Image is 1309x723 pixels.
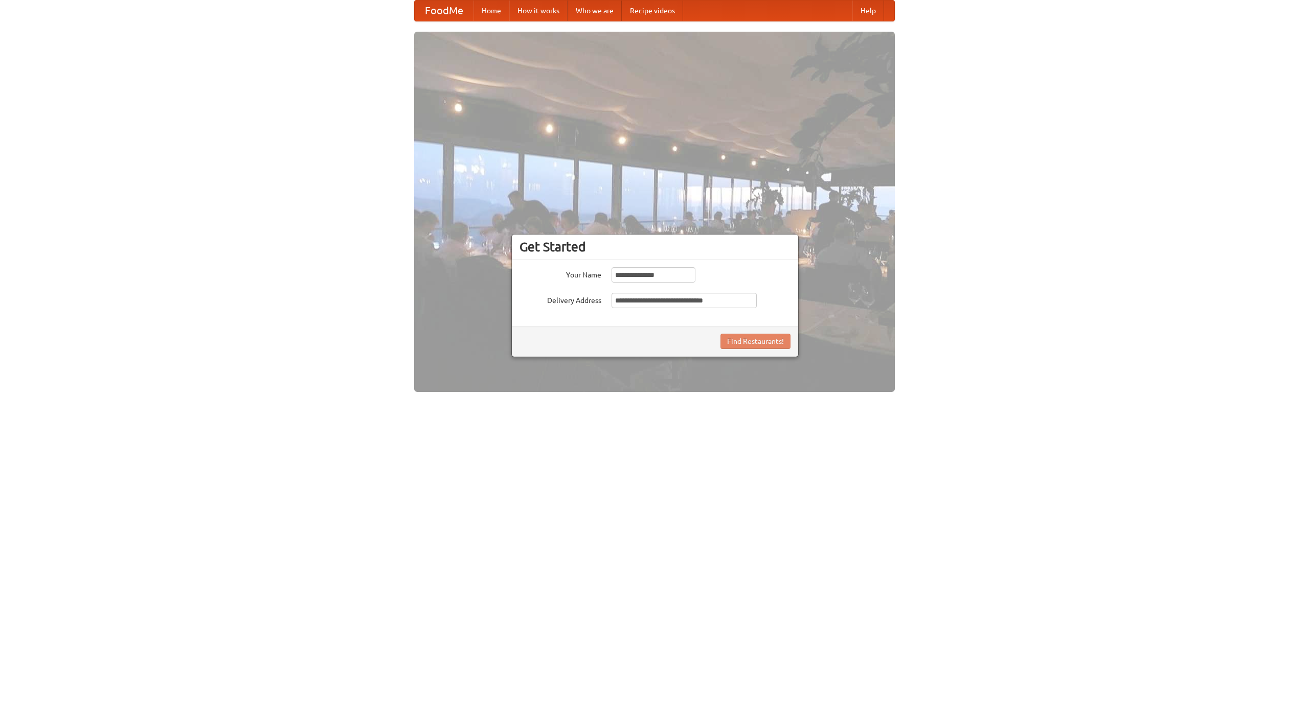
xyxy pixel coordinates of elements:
a: Recipe videos [622,1,683,21]
label: Delivery Address [520,293,601,306]
label: Your Name [520,267,601,280]
a: FoodMe [415,1,473,21]
a: Who we are [568,1,622,21]
button: Find Restaurants! [720,334,791,349]
a: How it works [509,1,568,21]
a: Help [852,1,884,21]
a: Home [473,1,509,21]
h3: Get Started [520,239,791,254]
